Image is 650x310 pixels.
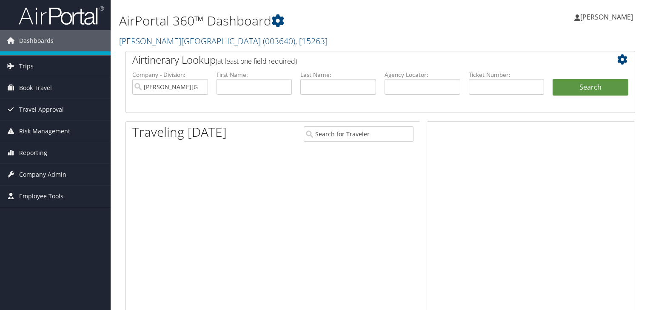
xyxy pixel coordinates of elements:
[19,121,70,142] span: Risk Management
[119,12,468,30] h1: AirPortal 360™ Dashboard
[553,79,628,96] button: Search
[132,123,227,141] h1: Traveling [DATE]
[300,70,376,79] label: Last Name:
[132,53,586,67] h2: Airtinerary Lookup
[580,12,633,22] span: [PERSON_NAME]
[295,35,328,47] span: , [ 15263 ]
[385,70,460,79] label: Agency Locator:
[19,6,104,25] img: airportal-logo.png
[19,30,54,51] span: Dashboards
[19,142,47,163] span: Reporting
[217,70,292,79] label: First Name:
[216,56,297,66] span: (at least one field required)
[19,164,66,185] span: Company Admin
[19,99,64,120] span: Travel Approval
[574,4,641,30] a: [PERSON_NAME]
[19,56,34,77] span: Trips
[132,70,208,79] label: Company - Division:
[304,126,413,142] input: Search for Traveler
[263,35,295,47] span: ( 003640 )
[19,186,63,207] span: Employee Tools
[19,77,52,99] span: Book Travel
[119,35,328,47] a: [PERSON_NAME][GEOGRAPHIC_DATA]
[469,70,545,79] label: Ticket Number:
